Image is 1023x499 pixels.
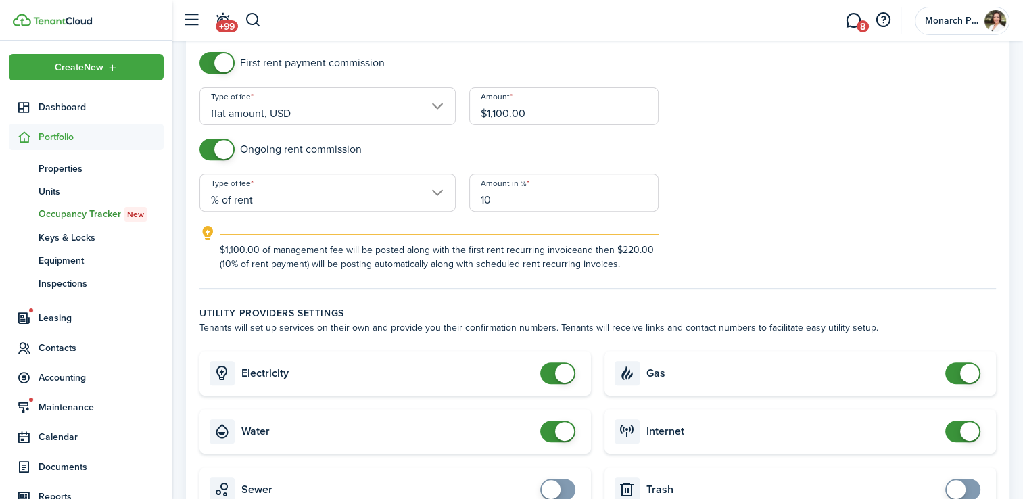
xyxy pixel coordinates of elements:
[127,208,144,220] span: New
[210,3,235,38] a: Notifications
[39,254,164,268] span: Equipment
[179,7,204,33] button: Open sidebar
[469,174,659,212] input: 0
[39,430,164,444] span: Calendar
[9,180,164,203] a: Units
[39,162,164,176] span: Properties
[241,367,533,379] card-title: Electricity
[39,277,164,291] span: Inspections
[39,460,164,474] span: Documents
[9,272,164,295] a: Inspections
[984,10,1006,32] img: Monarch Property Management, LLC.
[9,249,164,272] a: Equipment
[39,371,164,385] span: Accounting
[245,9,262,32] button: Search
[241,425,533,437] card-title: Water
[469,87,659,125] input: 0.00
[199,174,456,212] input: Select type
[199,225,216,241] i: outline
[199,306,996,320] wizard-step-header-title: Utility providers settings
[13,14,31,26] img: TenantCloud
[220,243,659,271] explanation-description: $1,100.00 of management fee will be posted along with the first rent recurring invoice and then $...
[9,94,164,120] a: Dashboard
[646,425,938,437] card-title: Internet
[216,20,238,32] span: +99
[39,185,164,199] span: Units
[9,203,164,226] a: Occupancy TrackerNew
[55,63,103,72] span: Create New
[646,367,938,379] card-title: Gas
[33,17,92,25] img: TenantCloud
[39,311,164,325] span: Leasing
[199,320,996,335] wizard-step-header-description: Tenants will set up services on their own and provide you their confirmation numbers. Tenants wil...
[9,54,164,80] button: Open menu
[9,226,164,249] a: Keys & Locks
[39,207,164,222] span: Occupancy Tracker
[925,16,979,26] span: Monarch Property Management, LLC.
[39,130,164,144] span: Portfolio
[9,157,164,180] a: Properties
[39,231,164,245] span: Keys & Locks
[857,20,869,32] span: 8
[199,87,456,125] input: Select type
[241,483,533,496] card-title: Sewer
[646,483,938,496] card-title: Trash
[39,100,164,114] span: Dashboard
[840,3,866,38] a: Messaging
[39,400,164,414] span: Maintenance
[872,9,895,32] button: Open resource center
[39,341,164,355] span: Contacts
